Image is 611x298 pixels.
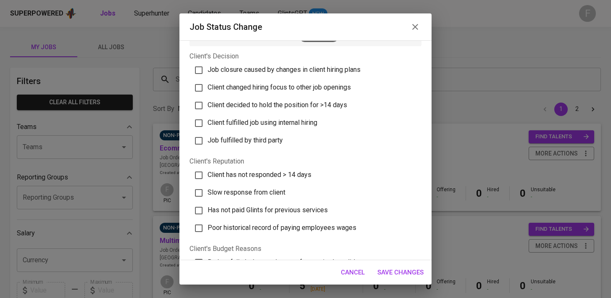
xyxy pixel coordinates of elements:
[377,267,424,278] span: Save Changes
[341,267,365,278] span: Cancel
[208,171,311,179] span: Client has not responded > 14 days
[208,188,285,196] span: Slow response from client
[190,156,421,166] p: Client's Reputation
[373,264,428,281] button: Save Changes
[190,20,262,34] h6: Job status change
[208,83,351,91] span: Client changed hiring focus to other job openings
[208,66,361,74] span: Job closure caused by changes in client hiring plans
[208,224,356,232] span: Poor historical record of paying employees wages
[208,119,317,127] span: Client fulfilled job using internal hiring
[208,206,328,214] span: Has not paid Glints for previous services
[190,244,421,254] p: Client's Budget Reasons
[208,258,364,266] span: Budget falls below market rate for required candidate
[208,136,283,144] span: Job fulfilled by third party
[208,101,347,109] span: Client decided to hold the position for >14 days
[336,264,369,281] button: Cancel
[190,51,421,61] p: Client's Decision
